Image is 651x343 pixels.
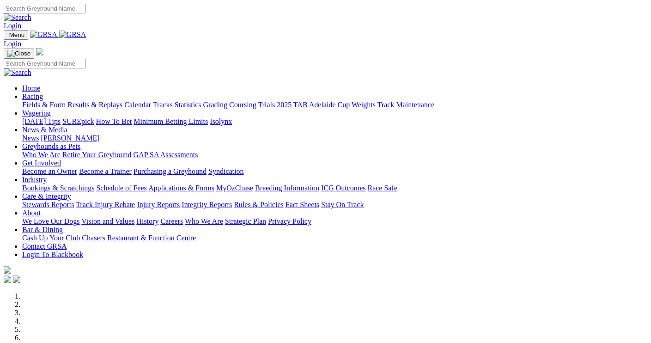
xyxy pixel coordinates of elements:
[229,101,256,109] a: Coursing
[22,142,80,150] a: Greyhounds as Pets
[203,101,227,109] a: Grading
[9,31,24,38] span: Menu
[134,167,207,175] a: Purchasing a Greyhound
[22,217,647,226] div: About
[22,109,51,117] a: Wagering
[182,201,232,208] a: Integrity Reports
[22,184,94,192] a: Bookings & Scratchings
[137,201,180,208] a: Injury Reports
[4,266,11,274] img: logo-grsa-white.png
[22,209,41,217] a: About
[286,201,319,208] a: Fact Sheets
[216,184,253,192] a: MyOzChase
[22,192,71,200] a: Care & Integrity
[4,49,34,59] button: Toggle navigation
[258,101,275,109] a: Trials
[134,117,208,125] a: Minimum Betting Limits
[4,22,21,30] a: Login
[160,217,183,225] a: Careers
[4,276,11,283] img: facebook.svg
[255,184,319,192] a: Breeding Information
[22,101,647,109] div: Racing
[96,184,146,192] a: Schedule of Fees
[22,251,83,258] a: Login To Blackbook
[22,134,647,142] div: News & Media
[136,217,158,225] a: History
[352,101,376,109] a: Weights
[225,217,266,225] a: Strategic Plan
[148,184,214,192] a: Applications & Forms
[22,92,43,100] a: Racing
[22,184,647,192] div: Industry
[96,117,132,125] a: How To Bet
[22,234,80,242] a: Cash Up Your Club
[321,201,364,208] a: Stay On Track
[134,151,198,159] a: GAP SA Assessments
[7,50,30,57] img: Close
[210,117,232,125] a: Isolynx
[277,101,350,109] a: 2025 TAB Adelaide Cup
[62,151,132,159] a: Retire Your Greyhound
[22,84,40,92] a: Home
[22,126,67,134] a: News & Media
[82,234,196,242] a: Chasers Restaurant & Function Centre
[41,134,99,142] a: [PERSON_NAME]
[22,151,647,159] div: Greyhounds as Pets
[36,48,43,55] img: logo-grsa-white.png
[367,184,397,192] a: Race Safe
[4,4,85,13] input: Search
[22,226,63,233] a: Bar & Dining
[22,151,61,159] a: Who We Are
[4,30,28,40] button: Toggle navigation
[30,31,57,39] img: GRSA
[76,201,135,208] a: Track Injury Rebate
[13,276,20,283] img: twitter.svg
[22,201,647,209] div: Care & Integrity
[81,217,134,225] a: Vision and Values
[377,101,434,109] a: Track Maintenance
[22,117,61,125] a: [DATE] Tips
[4,13,31,22] img: Search
[185,217,223,225] a: Who We Are
[321,184,365,192] a: ICG Outcomes
[59,31,86,39] img: GRSA
[124,101,151,109] a: Calendar
[175,101,201,109] a: Statistics
[22,201,74,208] a: Stewards Reports
[22,134,39,142] a: News
[234,201,284,208] a: Rules & Policies
[22,176,47,184] a: Industry
[268,217,311,225] a: Privacy Policy
[22,117,647,126] div: Wagering
[22,167,77,175] a: Become an Owner
[22,159,61,167] a: Get Involved
[22,242,67,250] a: Contact GRSA
[22,217,79,225] a: We Love Our Dogs
[62,117,94,125] a: SUREpick
[22,234,647,242] div: Bar & Dining
[22,167,647,176] div: Get Involved
[4,59,85,68] input: Search
[208,167,243,175] a: Syndication
[79,167,132,175] a: Become a Trainer
[4,68,31,77] img: Search
[153,101,173,109] a: Tracks
[67,101,122,109] a: Results & Replays
[4,40,21,48] a: Login
[22,101,66,109] a: Fields & Form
